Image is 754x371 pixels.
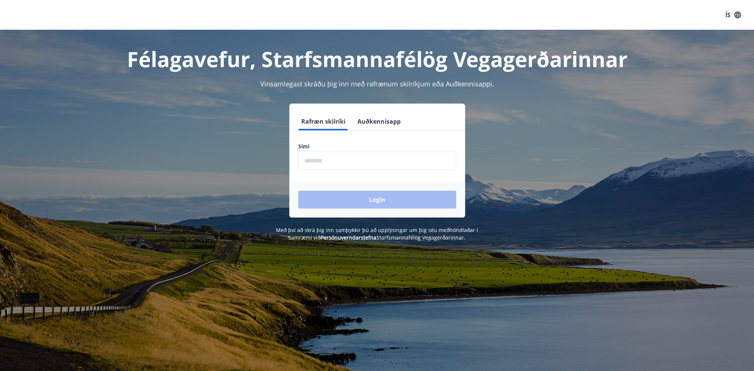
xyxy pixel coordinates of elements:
button: ÍS [721,8,745,22]
h1: Félagavefur, Starfsmannafélög Vegagerðarinnar [118,45,636,73]
label: Sími [298,143,456,150]
span: Með því að skrá þig inn samþykkir þú að upplýsingar um þig séu meðhöndlaðar í samræmi við Starfsm... [276,226,478,241]
a: Persónuverndarstefna [321,234,376,241]
button: Rafræn skilríki [298,112,349,130]
span: Vinsamlegast skráðu þig inn með rafrænum skilríkjum eða Auðkennisappi. [260,79,494,88]
button: Auðkennisapp [354,112,404,130]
